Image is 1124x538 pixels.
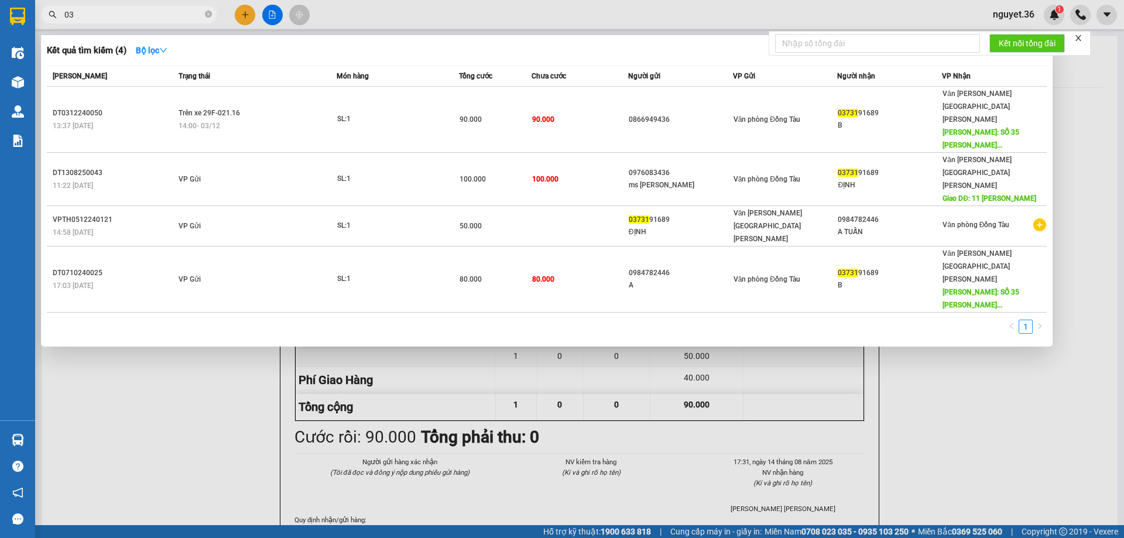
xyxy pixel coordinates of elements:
[1074,34,1082,42] span: close
[838,169,858,177] span: 03731
[629,215,649,224] span: 03731
[838,167,941,179] div: 91689
[179,175,201,183] span: VP Gửi
[53,181,93,190] span: 11:22 [DATE]
[12,135,24,147] img: solution-icon
[53,214,175,226] div: VPTH0512240121
[838,226,941,238] div: A TUẤN
[838,107,941,119] div: 91689
[734,175,800,183] span: Văn phòng Đồng Tàu
[629,167,732,179] div: 0976083436
[532,115,554,124] span: 90.000
[460,115,482,124] span: 90.000
[989,34,1065,53] button: Kết nối tổng đài
[53,228,93,237] span: 14:58 [DATE]
[942,72,971,80] span: VP Nhận
[629,226,732,238] div: ĐỊNH
[1033,320,1047,334] button: right
[1036,323,1043,330] span: right
[10,8,25,25] img: logo-vxr
[532,275,554,283] span: 80.000
[628,72,660,80] span: Người gửi
[53,282,93,290] span: 17:03 [DATE]
[65,29,266,88] li: 01A03 [PERSON_NAME][GEOGRAPHIC_DATA][PERSON_NAME][GEOGRAPHIC_DATA] ( [PERSON_NAME] cây [PERSON_NA...
[1019,320,1033,334] li: 1
[734,209,803,243] span: Văn [PERSON_NAME][GEOGRAPHIC_DATA][PERSON_NAME]
[47,44,126,57] h3: Kết quả tìm kiếm ( 4 )
[459,72,492,80] span: Tổng cước
[775,34,980,53] input: Nhập số tổng đài
[1005,320,1019,334] button: left
[460,175,486,183] span: 100.000
[1033,218,1046,231] span: plus-circle
[205,9,212,20] span: close-circle
[12,76,24,88] img: warehouse-icon
[53,107,175,119] div: DT0312240050
[837,72,875,80] span: Người nhận
[53,267,175,279] div: DT0710240025
[1033,320,1047,334] li: Next Page
[179,109,240,117] span: Trên xe 29F-021.16
[123,13,207,28] b: 36 Limousine
[999,37,1056,50] span: Kết nối tổng đài
[64,8,203,21] input: Tìm tên, số ĐT hoặc mã đơn
[12,434,24,446] img: warehouse-icon
[205,11,212,18] span: close-circle
[12,47,24,59] img: warehouse-icon
[943,128,1019,149] span: [PERSON_NAME]: SỐ 35 [PERSON_NAME]...
[629,114,732,126] div: 0866949436
[838,214,941,226] div: 0984782446
[12,461,23,472] span: question-circle
[337,113,425,126] div: SL: 1
[1019,320,1032,333] a: 1
[629,179,732,191] div: ms [PERSON_NAME]
[159,46,167,54] span: down
[179,222,201,230] span: VP Gửi
[629,214,732,226] div: 91689
[838,109,858,117] span: 03731
[126,41,177,60] button: Bộ lọcdown
[337,273,425,286] div: SL: 1
[53,122,93,130] span: 13:37 [DATE]
[733,72,755,80] span: VP Gửi
[629,279,732,292] div: A
[943,90,1012,124] span: Văn [PERSON_NAME][GEOGRAPHIC_DATA][PERSON_NAME]
[943,221,1009,229] span: Văn phòng Đồng Tàu
[136,46,167,55] strong: Bộ lọc
[12,487,23,498] span: notification
[49,11,57,19] span: search
[532,175,558,183] span: 100.000
[943,288,1019,309] span: [PERSON_NAME]: SỐ 35 [PERSON_NAME]...
[734,115,800,124] span: Văn phòng Đồng Tàu
[838,119,941,132] div: B
[53,72,107,80] span: [PERSON_NAME]
[1008,323,1015,330] span: left
[838,279,941,292] div: B
[460,222,482,230] span: 50.000
[460,275,482,283] span: 80.000
[1005,320,1019,334] li: Previous Page
[179,122,220,130] span: 14:00 - 03/12
[179,72,210,80] span: Trạng thái
[179,275,201,283] span: VP Gửi
[838,179,941,191] div: ĐỊNH
[12,105,24,118] img: warehouse-icon
[838,267,941,279] div: 91689
[943,156,1012,190] span: Văn [PERSON_NAME][GEOGRAPHIC_DATA][PERSON_NAME]
[53,167,175,179] div: DT1308250043
[838,269,858,277] span: 03731
[629,267,732,279] div: 0984782446
[15,15,73,73] img: logo.jpg
[337,173,425,186] div: SL: 1
[532,72,566,80] span: Chưa cước
[943,194,1036,203] span: Giao DĐ: 11 [PERSON_NAME]
[734,275,800,283] span: Văn phòng Đồng Tàu
[337,72,369,80] span: Món hàng
[943,249,1012,283] span: Văn [PERSON_NAME][GEOGRAPHIC_DATA][PERSON_NAME]
[337,220,425,232] div: SL: 1
[12,513,23,525] span: message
